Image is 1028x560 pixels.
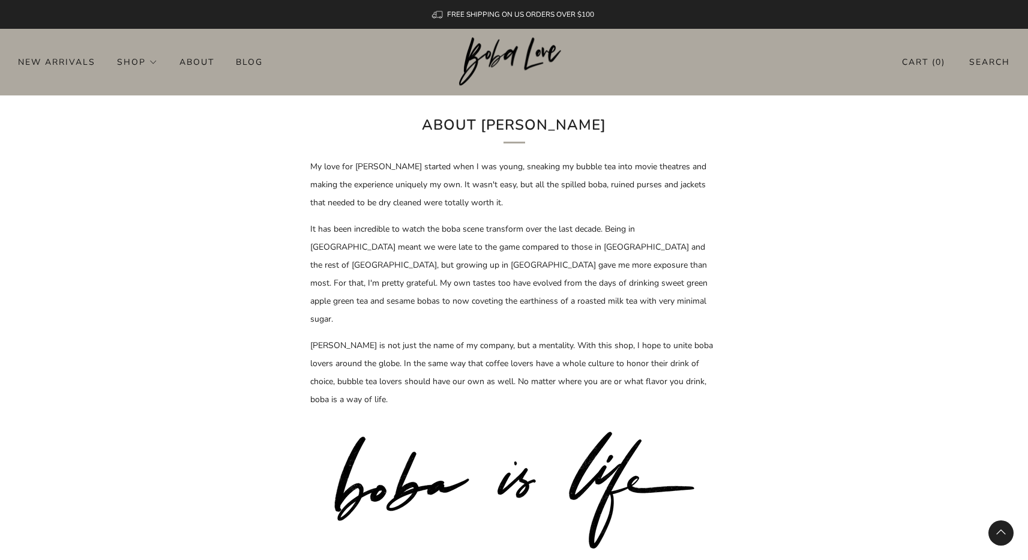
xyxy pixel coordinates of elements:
img: Boba Love [459,37,569,86]
a: Shop [117,52,158,71]
a: New Arrivals [18,52,95,71]
img: boba is life [334,432,694,549]
h1: About [PERSON_NAME] [316,113,712,143]
a: Blog [236,52,263,71]
a: Boba Love [459,37,569,87]
span: FREE SHIPPING ON US ORDERS OVER $100 [447,10,594,19]
a: Search [969,52,1010,72]
a: About [179,52,214,71]
p: It has been incredible to watch the boba scene transform over the last decade. Being in [GEOGRAPH... [310,220,718,328]
p: My love for [PERSON_NAME] started when I was young, sneaking my bubble tea into movie theatres an... [310,158,718,212]
a: Cart [902,52,945,72]
back-to-top-button: Back to top [988,520,1014,546]
items-count: 0 [936,56,942,68]
p: [PERSON_NAME] is not just the name of my company, but a mentality. With this shop, I hope to unit... [310,337,718,409]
